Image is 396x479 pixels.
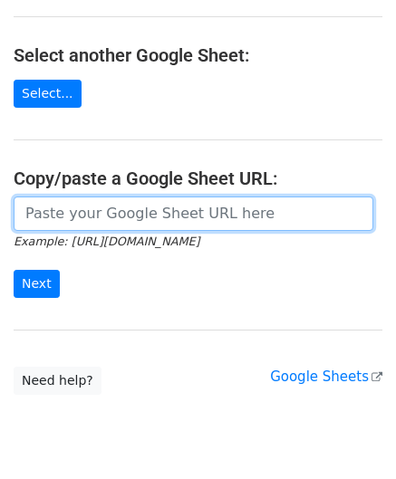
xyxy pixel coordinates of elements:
[14,80,82,108] a: Select...
[14,168,382,189] h4: Copy/paste a Google Sheet URL:
[14,235,199,248] small: Example: [URL][DOMAIN_NAME]
[14,196,373,231] input: Paste your Google Sheet URL here
[305,392,396,479] iframe: Chat Widget
[14,44,382,66] h4: Select another Google Sheet:
[14,367,101,395] a: Need help?
[270,369,382,385] a: Google Sheets
[14,270,60,298] input: Next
